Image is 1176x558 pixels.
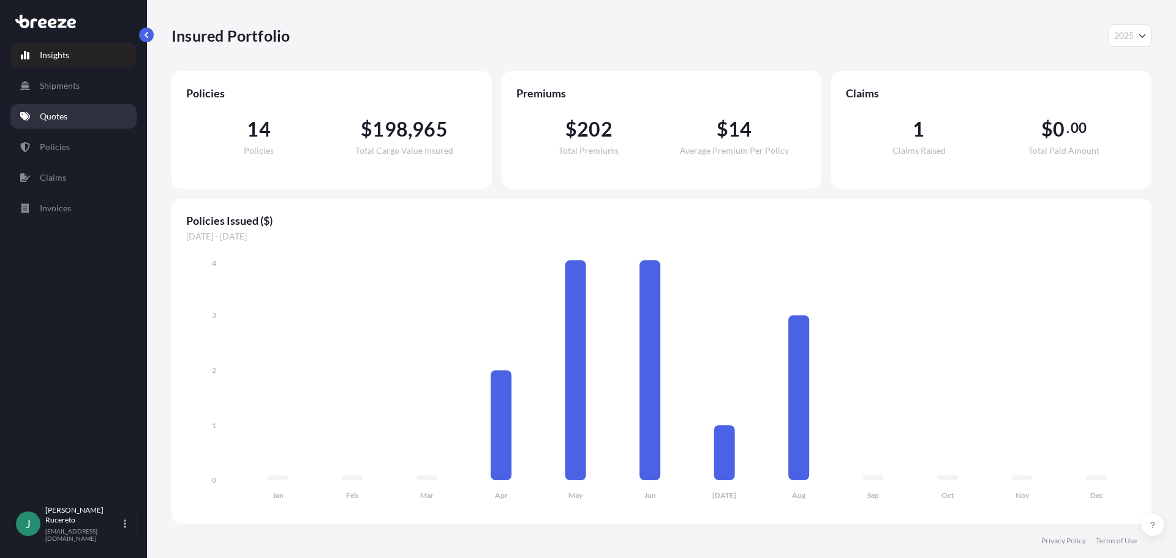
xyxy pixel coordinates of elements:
span: $ [565,119,577,139]
span: 00 [1071,123,1087,133]
span: 965 [412,119,448,139]
tspan: 3 [212,311,216,320]
a: Claims [10,165,137,190]
a: Invoices [10,196,137,221]
span: 2025 [1114,29,1134,42]
tspan: 2 [212,366,216,375]
span: Total Premiums [559,146,619,155]
span: $ [717,119,728,139]
span: 1 [913,119,924,139]
span: , [408,119,412,139]
tspan: Nov [1016,491,1030,500]
a: Privacy Policy [1041,536,1086,546]
span: [DATE] - [DATE] [186,230,1137,243]
span: 14 [728,119,752,139]
tspan: Sep [867,491,879,500]
span: Policies [244,146,274,155]
a: Quotes [10,104,137,129]
tspan: May [568,491,583,500]
span: Premiums [516,86,807,100]
a: Shipments [10,74,137,98]
tspan: Jan [273,491,284,500]
tspan: 4 [212,258,216,268]
span: Claims [846,86,1137,100]
span: Total Cargo Value Insured [355,146,453,155]
p: Invoices [40,202,71,214]
span: Policies [186,86,477,100]
p: [PERSON_NAME] Rucereto [45,505,121,525]
tspan: Oct [941,491,954,500]
p: Claims [40,172,66,184]
tspan: [DATE] [712,491,736,500]
span: . [1066,123,1069,133]
p: Insights [40,49,69,61]
tspan: Dec [1090,491,1103,500]
span: $ [1041,119,1053,139]
a: Policies [10,135,137,159]
button: Year Selector [1109,25,1151,47]
p: [EMAIL_ADDRESS][DOMAIN_NAME] [45,527,121,542]
span: $ [361,119,372,139]
span: Total Paid Amount [1028,146,1099,155]
tspan: Apr [495,491,508,500]
tspan: Mar [420,491,434,500]
tspan: Aug [792,491,806,500]
p: Policies [40,141,70,153]
tspan: Jun [644,491,656,500]
span: 198 [372,119,408,139]
p: Insured Portfolio [171,26,290,45]
span: 202 [577,119,612,139]
a: Terms of Use [1096,536,1137,546]
tspan: Feb [346,491,358,500]
tspan: 1 [212,421,216,430]
span: Average Premium Per Policy [680,146,789,155]
span: J [26,518,31,530]
p: Quotes [40,110,67,123]
span: 14 [247,119,270,139]
tspan: 0 [212,475,216,484]
span: Policies Issued ($) [186,213,1137,228]
p: Shipments [40,80,80,92]
a: Insights [10,43,137,67]
span: Claims Raised [892,146,946,155]
span: 0 [1053,119,1065,139]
